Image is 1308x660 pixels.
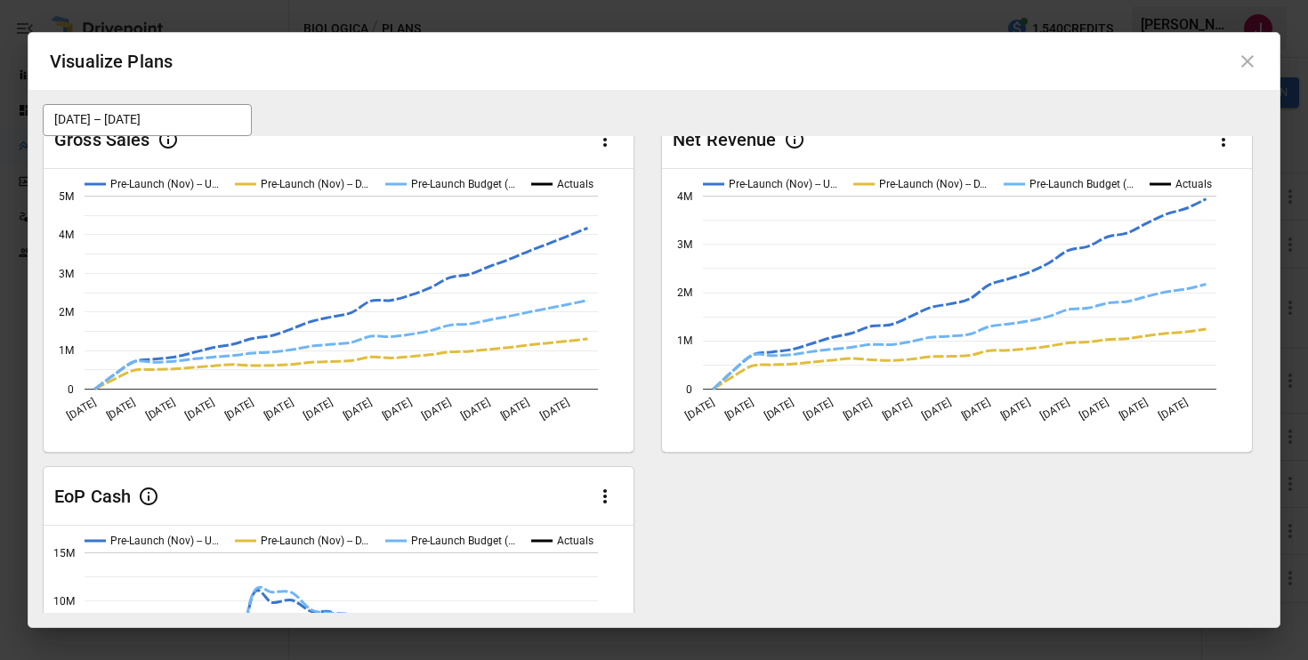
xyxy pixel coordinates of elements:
text: 2M [59,306,74,318]
text: [DATE] [341,396,374,423]
text: [DATE] [302,396,335,423]
text: 4M [59,229,74,241]
text: [DATE] [1038,396,1071,423]
text: 1M [59,344,74,357]
text: [DATE] [459,396,492,423]
text: Pre-Launch (Nov) -- U… [729,178,837,190]
text: [DATE] [959,396,992,423]
text: [DATE] [104,396,137,423]
text: [DATE] [998,396,1031,423]
text: [DATE] [920,396,953,423]
text: [DATE] [538,396,571,423]
text: [DATE] [420,396,453,423]
button: [DATE] – [DATE] [43,104,252,136]
text: [DATE] [222,396,255,423]
text: Pre-Launch (Nov) -- D… [261,178,368,190]
text: Pre-Launch (Nov) -- U… [110,535,219,547]
text: [DATE] [498,396,531,423]
div: Net Revenue [673,128,777,151]
text: 1M [677,335,692,348]
text: 3M [59,268,74,280]
text: [DATE] [802,396,835,423]
div: EoP Cash [54,485,131,508]
text: [DATE] [65,396,98,423]
text: 5M [59,190,74,203]
text: [DATE] [143,396,176,423]
text: [DATE] [380,396,413,423]
text: Pre-Launch (Nov) -- D… [879,178,987,190]
text: [DATE] [1157,396,1190,423]
div: Gross Sales [54,128,150,151]
text: Pre-Launch (Nov) -- D… [261,535,368,547]
text: [DATE] [683,396,716,423]
svg: A chart. [662,169,1252,452]
text: [DATE] [841,396,874,423]
text: Pre-Launch Budget (… [411,178,515,190]
text: 4M [677,190,692,203]
svg: A chart. [44,169,634,452]
text: [DATE] [183,396,216,423]
text: 2M [677,286,692,299]
text: Actuals [557,535,593,547]
text: 15M [53,547,75,559]
div: Visualize Plans [50,47,173,76]
text: [DATE] [1078,396,1110,423]
text: [DATE] [262,396,295,423]
text: 3M [677,238,692,251]
text: [DATE] [1117,396,1150,423]
text: [DATE] [880,396,913,423]
text: Pre-Launch (Nov) -- U… [110,178,219,190]
text: Actuals [1175,178,1212,190]
text: Pre-Launch Budget (… [1029,178,1134,190]
text: 0 [686,383,692,396]
text: 0 [68,383,74,396]
text: 10M [53,595,75,608]
text: Actuals [557,178,593,190]
text: [DATE] [762,396,795,423]
text: Pre-Launch Budget (… [411,535,515,547]
text: [DATE] [723,396,755,423]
